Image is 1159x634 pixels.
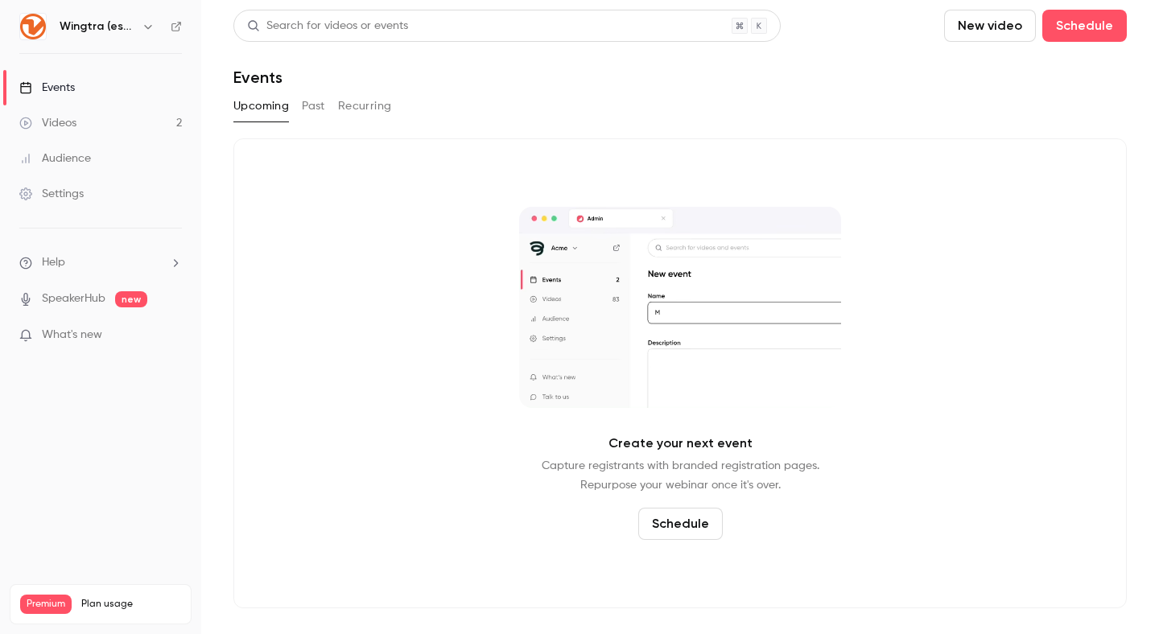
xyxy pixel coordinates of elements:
div: Audience [19,150,91,167]
div: Events [19,80,75,96]
p: Create your next event [608,434,753,453]
span: Help [42,254,65,271]
span: Premium [20,595,72,614]
button: Past [302,93,325,119]
img: Wingtra (español) [20,14,46,39]
button: Upcoming [233,93,289,119]
p: Capture registrants with branded registration pages. Repurpose your webinar once it's over. [542,456,819,495]
button: Schedule [1042,10,1127,42]
span: new [115,291,147,307]
div: Search for videos or events [247,18,408,35]
div: Settings [19,186,84,202]
button: Recurring [338,93,392,119]
span: What's new [42,327,102,344]
a: SpeakerHub [42,290,105,307]
button: Schedule [638,508,723,540]
div: Videos [19,115,76,131]
h1: Events [233,68,283,87]
h6: Wingtra (español) [60,19,135,35]
button: New video [944,10,1036,42]
li: help-dropdown-opener [19,254,182,271]
span: Plan usage [81,598,181,611]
